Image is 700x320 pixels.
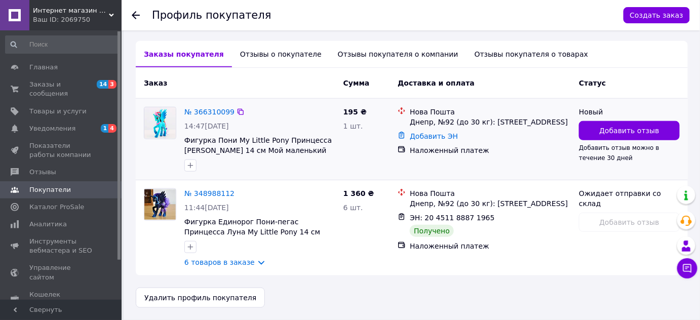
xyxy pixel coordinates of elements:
[5,35,120,54] input: Поиск
[343,189,374,197] span: 1 360 ₴
[184,122,229,130] span: 14:47[DATE]
[624,7,690,23] button: Создать заказ
[410,214,495,222] span: ЭН: 20 4511 8887 1965
[108,80,116,89] span: 3
[29,168,56,177] span: Отзывы
[29,263,94,282] span: Управление сайтом
[599,126,659,136] span: Добавить отзыв
[144,188,176,221] a: Фото товару
[410,225,454,237] div: Получено
[29,237,94,255] span: Инструменты вебмастера и SEO
[29,107,87,116] span: Товары и услуги
[184,189,235,197] a: № 348988112
[343,108,367,116] span: 195 ₴
[579,188,680,209] div: Ожидает отправки со склад
[466,41,597,67] div: Отзывы покупателя о товарах
[410,132,458,140] a: Добавить ЭН
[101,124,109,133] span: 1
[343,79,370,87] span: Сумма
[184,218,320,236] a: Фигурка Единорог Пони-пегас Принцесса Луна My Little Pony 14 см
[132,10,140,20] div: Вернуться назад
[144,189,176,220] img: Фото товару
[108,124,116,133] span: 4
[184,136,332,165] a: Фигурка Пони My Little Pony Принцесса [PERSON_NAME] 14 см Мой маленький пони
[144,107,176,139] img: Фото товару
[184,204,229,212] span: 11:44[DATE]
[398,79,475,87] span: Доставка и оплата
[136,288,265,308] button: Удалить профиль покупателя
[330,41,466,67] div: Отзывы покупателя о компании
[29,124,75,133] span: Уведомления
[343,204,363,212] span: 6 шт.
[29,290,94,308] span: Кошелек компании
[33,6,109,15] span: Интернет магазин мягких игрушек и подарков " Мишка Бублик"
[33,15,122,24] div: Ваш ID: 2069750
[579,79,606,87] span: Статус
[232,41,330,67] div: Отзывы о покупателе
[410,107,571,117] div: Нова Пошта
[29,80,94,98] span: Заказы и сообщения
[184,258,255,266] a: 6 товаров в заказе
[677,258,697,278] button: Чат с покупателем
[410,145,571,155] div: Наложенный платеж
[410,241,571,251] div: Наложенный платеж
[184,108,235,116] a: № 366310099
[29,63,58,72] span: Главная
[29,185,71,194] span: Покупатели
[579,121,680,140] button: Добавить отзыв
[29,220,67,229] span: Аналитика
[152,9,271,21] h1: Профиль покупателя
[343,122,363,130] span: 1 шт.
[29,141,94,159] span: Показатели работы компании
[136,41,232,67] div: Заказы покупателя
[410,188,571,198] div: Нова Пошта
[144,79,167,87] span: Заказ
[579,144,659,162] span: Добавить отзыв можно в течение 30 дней
[29,203,84,212] span: Каталог ProSale
[410,198,571,209] div: Днепр, №92 (до 30 кг): [STREET_ADDRESS]
[410,117,571,127] div: Днепр, №92 (до 30 кг): [STREET_ADDRESS]
[97,80,108,89] span: 14
[579,107,680,117] div: Новый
